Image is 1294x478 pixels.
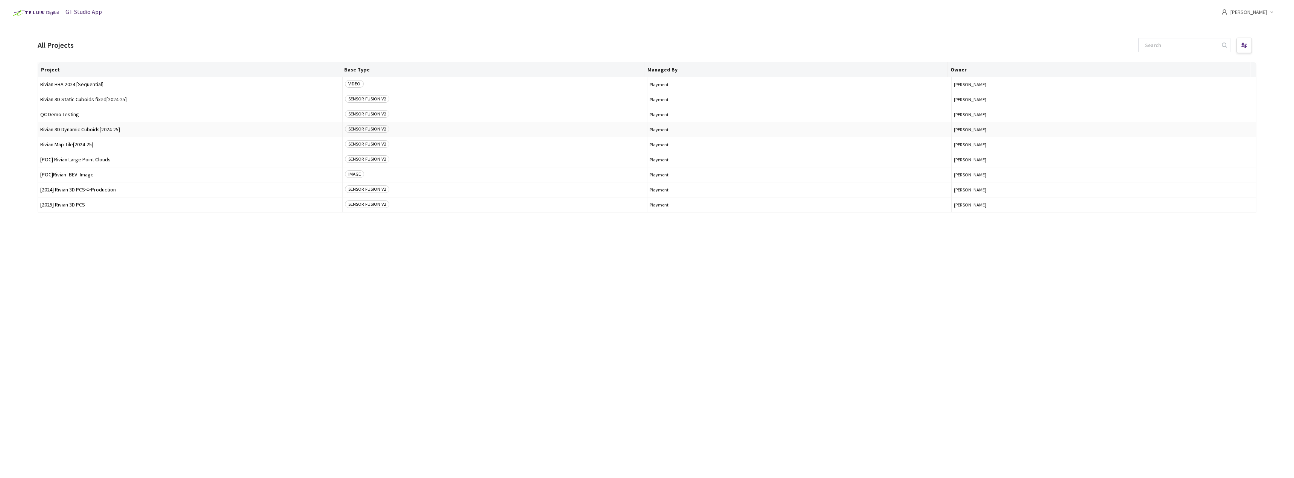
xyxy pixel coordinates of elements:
input: Search [1141,38,1221,52]
span: [POC] Rivian Large Point Clouds [40,157,340,162]
span: SENSOR FUSION V2 [345,125,389,133]
span: VIDEO [345,80,364,88]
span: SENSOR FUSION V2 [345,185,389,193]
button: [PERSON_NAME] [954,202,1254,208]
span: Playment [650,127,949,132]
span: Playment [650,142,949,147]
div: All Projects [38,39,74,51]
span: Playment [650,187,949,193]
span: IMAGE [345,170,364,178]
span: SENSOR FUSION V2 [345,110,389,118]
span: user [1221,9,1227,15]
span: [2025] Rivian 3D PCS [40,202,340,208]
button: [PERSON_NAME] [954,127,1254,132]
span: QC Demo Testing [40,112,340,117]
span: SENSOR FUSION V2 [345,155,389,163]
span: Rivian HBA 2024 [Sequential] [40,82,340,87]
button: [PERSON_NAME] [954,157,1254,162]
span: SENSOR FUSION V2 [345,95,389,103]
button: [PERSON_NAME] [954,97,1254,102]
button: [PERSON_NAME] [954,142,1254,147]
button: [PERSON_NAME] [954,112,1254,117]
span: SENSOR FUSION V2 [345,140,389,148]
th: Base Type [341,62,644,77]
span: Rivian Map Tile[2024-25] [40,142,340,147]
span: Rivian 3D Dynamic Cuboids[2024-25] [40,127,340,132]
span: Playment [650,97,949,102]
th: Owner [948,62,1251,77]
span: [2024] Rivian 3D PCS<>Production [40,187,340,193]
span: Playment [650,82,949,87]
th: Managed By [644,62,948,77]
span: Playment [650,172,949,178]
button: [PERSON_NAME] [954,172,1254,178]
span: [POC]Rivian_BEV_Image [40,172,340,178]
th: Project [38,62,341,77]
span: Playment [650,157,949,162]
img: Telus [9,7,61,19]
button: [PERSON_NAME] [954,187,1254,193]
button: [PERSON_NAME] [954,82,1254,87]
span: Rivian 3D Static Cuboids fixed[2024-25] [40,97,340,102]
span: down [1270,10,1274,14]
span: GT Studio App [65,8,102,15]
span: Playment [650,112,949,117]
span: Playment [650,202,949,208]
span: SENSOR FUSION V2 [345,200,389,208]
